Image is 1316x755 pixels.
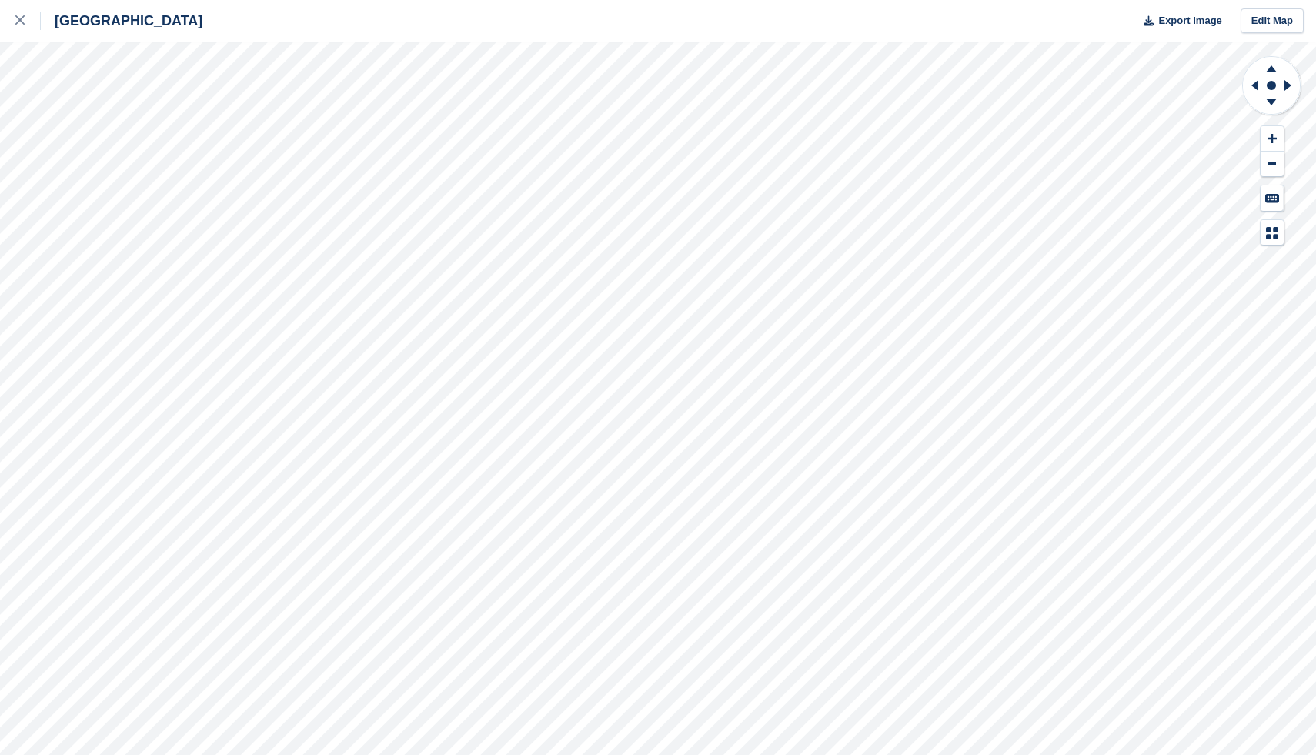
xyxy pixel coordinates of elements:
button: Keyboard Shortcuts [1261,185,1284,211]
button: Export Image [1134,8,1222,34]
button: Map Legend [1261,220,1284,246]
button: Zoom In [1261,126,1284,152]
div: [GEOGRAPHIC_DATA] [41,12,202,30]
button: Zoom Out [1261,152,1284,177]
span: Export Image [1158,13,1221,28]
a: Edit Map [1241,8,1304,34]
